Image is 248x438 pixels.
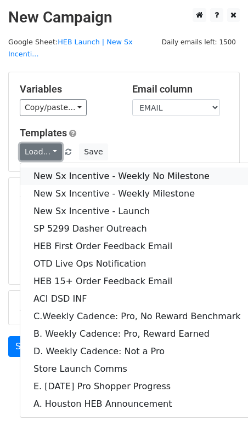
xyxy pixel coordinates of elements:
a: Send [8,336,44,357]
a: Copy/paste... [20,99,87,116]
button: Save [79,143,108,160]
h5: Variables [20,83,116,95]
a: Daily emails left: 1500 [158,38,240,46]
iframe: Chat Widget [193,385,248,438]
a: Load... [20,143,62,160]
h2: New Campaign [8,8,240,27]
a: Templates [20,127,67,139]
small: Google Sheet: [8,38,133,59]
a: HEB Launch | New Sx Incenti... [8,38,133,59]
h5: Email column [132,83,228,95]
span: Daily emails left: 1500 [158,36,240,48]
